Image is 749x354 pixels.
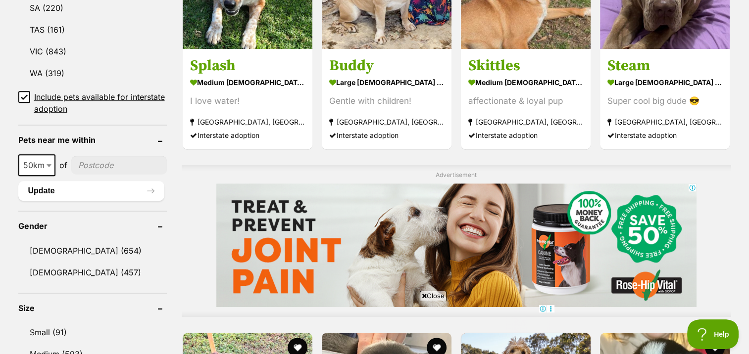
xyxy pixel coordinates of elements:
[18,63,167,84] a: WA (319)
[329,129,444,142] div: Interstate adoption
[607,115,722,129] strong: [GEOGRAPHIC_DATA], [GEOGRAPHIC_DATA]
[34,91,167,115] span: Include pets available for interstate adoption
[18,19,167,40] a: TAS (161)
[19,158,54,172] span: 50km
[18,240,167,261] a: [DEMOGRAPHIC_DATA] (654)
[600,49,730,149] a: Steam large [DEMOGRAPHIC_DATA] Dog Super cool big dude 😎 [GEOGRAPHIC_DATA], [GEOGRAPHIC_DATA] Int...
[687,319,739,349] iframe: Help Scout Beacon - Open
[18,154,55,176] span: 50km
[18,322,167,343] a: Small (91)
[329,115,444,129] strong: [GEOGRAPHIC_DATA], [GEOGRAPHIC_DATA]
[18,91,167,115] a: Include pets available for interstate adoption
[216,183,697,307] iframe: Advertisement
[468,75,583,89] strong: medium [DEMOGRAPHIC_DATA] Dog
[420,291,447,301] span: Close
[607,75,722,89] strong: large [DEMOGRAPHIC_DATA] Dog
[329,94,444,108] div: Gentle with children!
[190,75,305,89] strong: medium [DEMOGRAPHIC_DATA] Dog
[71,156,167,175] input: postcode
[190,115,305,129] strong: [GEOGRAPHIC_DATA], [GEOGRAPHIC_DATA]
[182,165,731,317] div: Advertisement
[18,135,167,144] header: Pets near me within
[461,49,591,149] a: Skittles medium [DEMOGRAPHIC_DATA] Dog affectionate & loyal pup [GEOGRAPHIC_DATA], [GEOGRAPHIC_DA...
[468,56,583,75] h3: Skittles
[329,56,444,75] h3: Buddy
[329,75,444,89] strong: large [DEMOGRAPHIC_DATA] Dog
[190,129,305,142] div: Interstate adoption
[183,49,312,149] a: Splash medium [DEMOGRAPHIC_DATA] Dog I love water! [GEOGRAPHIC_DATA], [GEOGRAPHIC_DATA] Interstat...
[607,56,722,75] h3: Steam
[18,221,167,230] header: Gender
[468,115,583,129] strong: [GEOGRAPHIC_DATA], [GEOGRAPHIC_DATA]
[18,41,167,62] a: VIC (843)
[190,94,305,108] div: I love water!
[18,304,167,312] header: Size
[18,181,164,201] button: Update
[59,159,67,171] span: of
[607,94,722,108] div: Super cool big dude 😎
[190,56,305,75] h3: Splash
[468,94,583,108] div: affectionate & loyal pup
[607,129,722,142] div: Interstate adoption
[468,129,583,142] div: Interstate adoption
[322,49,451,149] a: Buddy large [DEMOGRAPHIC_DATA] Dog Gentle with children! [GEOGRAPHIC_DATA], [GEOGRAPHIC_DATA] Int...
[195,305,555,349] iframe: Advertisement
[18,262,167,283] a: [DEMOGRAPHIC_DATA] (457)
